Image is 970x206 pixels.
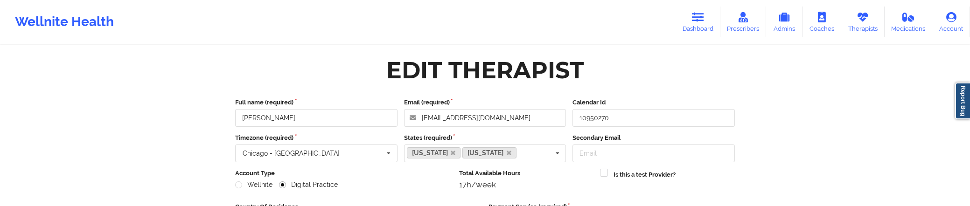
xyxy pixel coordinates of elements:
label: Is this a test Provider? [614,170,676,179]
a: Therapists [841,7,885,37]
a: Account [932,7,970,37]
a: [US_STATE] [462,147,516,158]
a: [US_STATE] [407,147,461,158]
label: Timezone (required) [235,133,398,143]
a: Prescribers [720,7,767,37]
input: Email address [404,109,566,127]
label: Wellnite [235,181,272,189]
input: Calendar Id [572,109,735,127]
div: Chicago - [GEOGRAPHIC_DATA] [243,150,340,157]
label: Total Available Hours [459,169,594,178]
label: Calendar Id [572,98,735,107]
label: Email (required) [404,98,566,107]
label: Full name (required) [235,98,398,107]
div: 17h/week [459,180,594,189]
a: Coaches [803,7,841,37]
div: Edit Therapist [386,55,584,85]
label: States (required) [404,133,566,143]
label: Secondary Email [572,133,735,143]
input: Email [572,144,735,162]
a: Report Bug [955,82,970,119]
label: Digital Practice [279,181,338,189]
a: Dashboard [676,7,720,37]
label: Account Type [235,169,453,178]
a: Admins [766,7,803,37]
input: Full name [235,109,398,127]
a: Medications [885,7,933,37]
